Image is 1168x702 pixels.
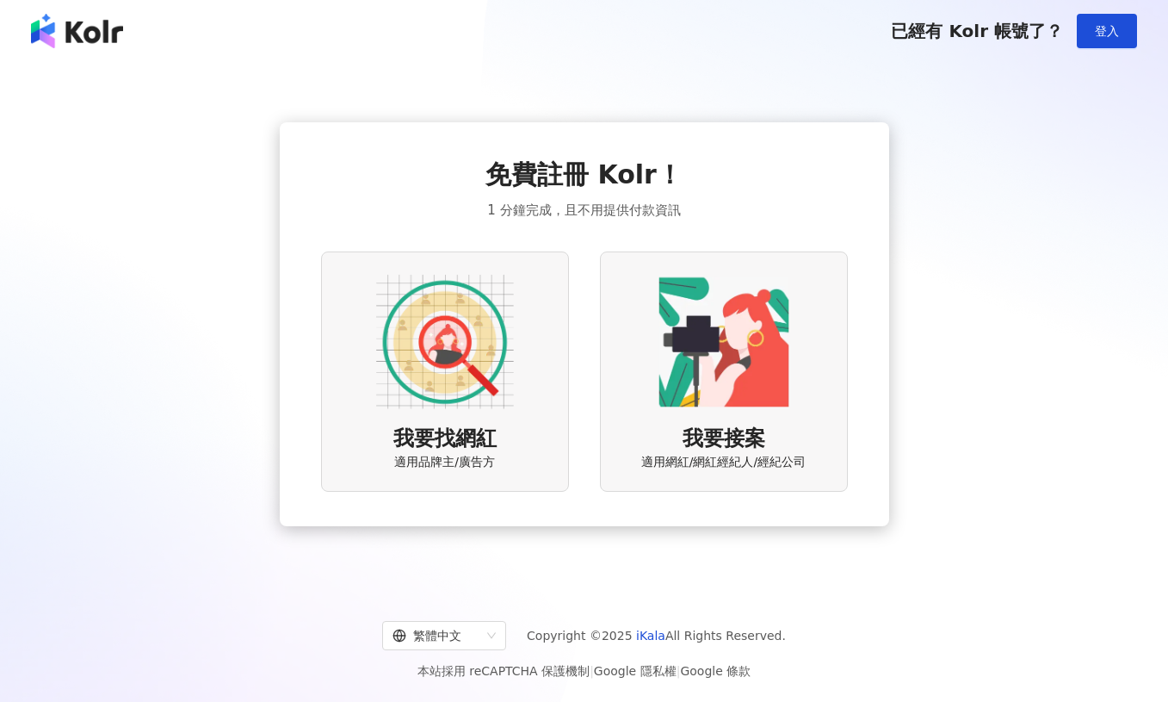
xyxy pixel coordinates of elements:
img: KOL identity option [655,273,793,411]
a: Google 隱私權 [594,664,677,678]
a: iKala [636,629,665,643]
span: 本站採用 reCAPTCHA 保護機制 [417,661,751,681]
span: 1 分鐘完成，且不用提供付款資訊 [487,200,680,221]
div: 繁體中文 [392,622,480,649]
span: 免費註冊 Kolr！ [485,157,683,193]
a: Google 條款 [680,664,751,678]
span: 我要接案 [683,425,765,454]
span: 已經有 Kolr 帳號了？ [891,21,1063,41]
span: 登入 [1095,24,1119,38]
span: 適用品牌主/廣告方 [394,454,495,471]
img: logo [31,14,123,48]
span: 我要找網紅 [393,425,497,454]
span: | [677,664,681,678]
span: | [590,664,594,678]
span: 適用網紅/網紅經紀人/經紀公司 [641,454,806,471]
span: Copyright © 2025 All Rights Reserved. [527,625,786,646]
img: AD identity option [376,273,514,411]
button: 登入 [1077,14,1137,48]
